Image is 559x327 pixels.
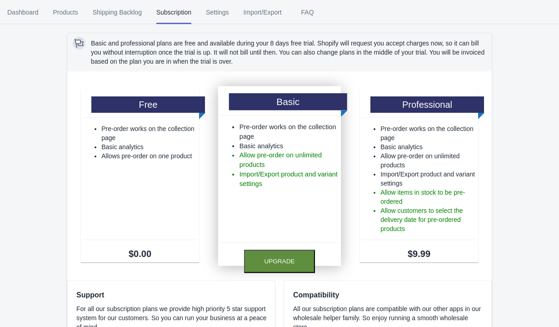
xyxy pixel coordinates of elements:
li: Import/Export product and variant settings [380,170,476,188]
li: Pre-order works on the collection page [380,124,476,142]
li: Basic analytics [380,142,476,151]
span: Dashboard [7,0,39,24]
span: Settings [206,0,229,24]
h1: Free [91,96,205,113]
span: Subscription [156,0,191,24]
h1: Professional [370,96,484,113]
li: Allow pre-order on unlimited products [240,151,339,170]
p: Basic and professional plans are free and available during your 8 days free trial. Shopify will r... [91,39,486,66]
span: $0.00 [83,249,197,258]
li: Allow customers to select the delivery date for pre-ordered products [380,206,476,233]
span: Products [53,0,78,24]
h2: Compatibility [293,290,483,301]
li: Pre-order works on the collection page [101,124,197,142]
li: Pre-order works on the collection page [240,122,339,141]
h2: Support [76,290,273,301]
li: Allows pre-order on one product [101,151,197,161]
h1: Basic [229,93,347,110]
li: Import/Export product and variant settings [240,170,339,189]
li: Allow pre-order on unlimited products [380,151,476,170]
li: Basic analytics [101,142,197,151]
span: FAQ [296,0,319,24]
li: Allow items in stock to be pre-ordered [380,188,476,206]
span: Import/Export [244,0,282,24]
button: Upgrade [244,250,315,273]
li: Basic analytics [240,141,339,151]
span: $9.99 [362,249,476,258]
span: Shipping Backlog [93,0,142,24]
